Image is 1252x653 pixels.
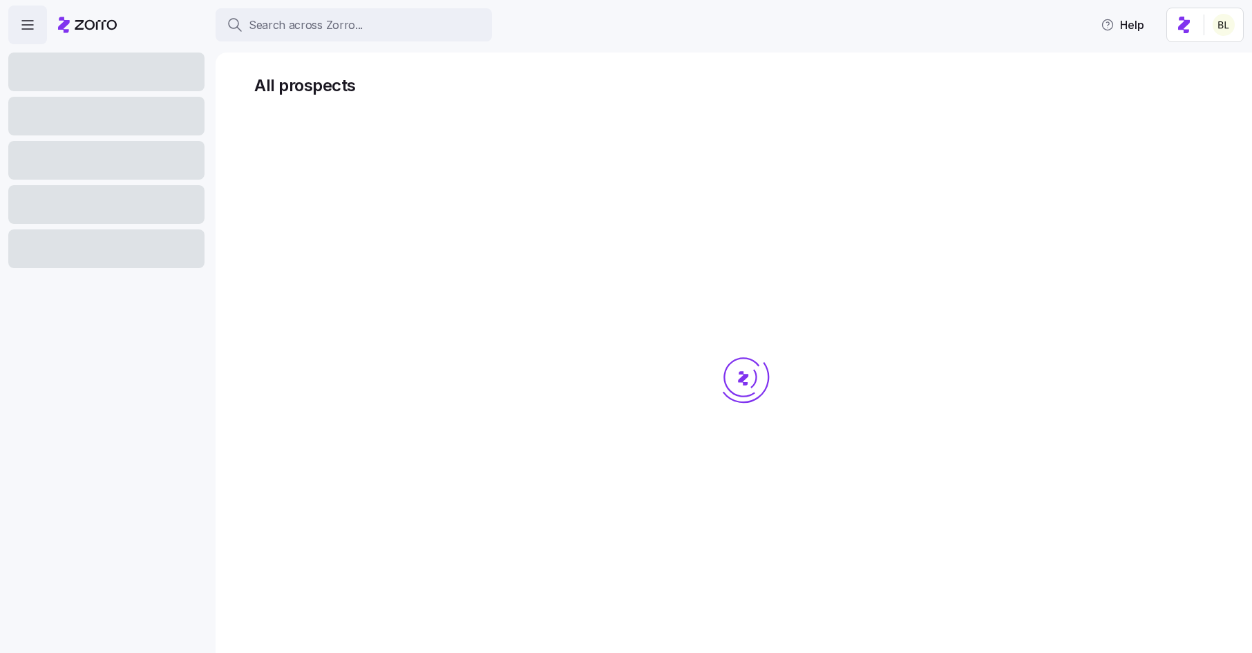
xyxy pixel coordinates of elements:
[254,75,1233,96] h1: All prospects
[1090,11,1155,39] button: Help
[249,17,363,34] span: Search across Zorro...
[1213,14,1235,36] img: 2fabda6663eee7a9d0b710c60bc473af
[1101,17,1144,33] span: Help
[216,8,492,41] button: Search across Zorro...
